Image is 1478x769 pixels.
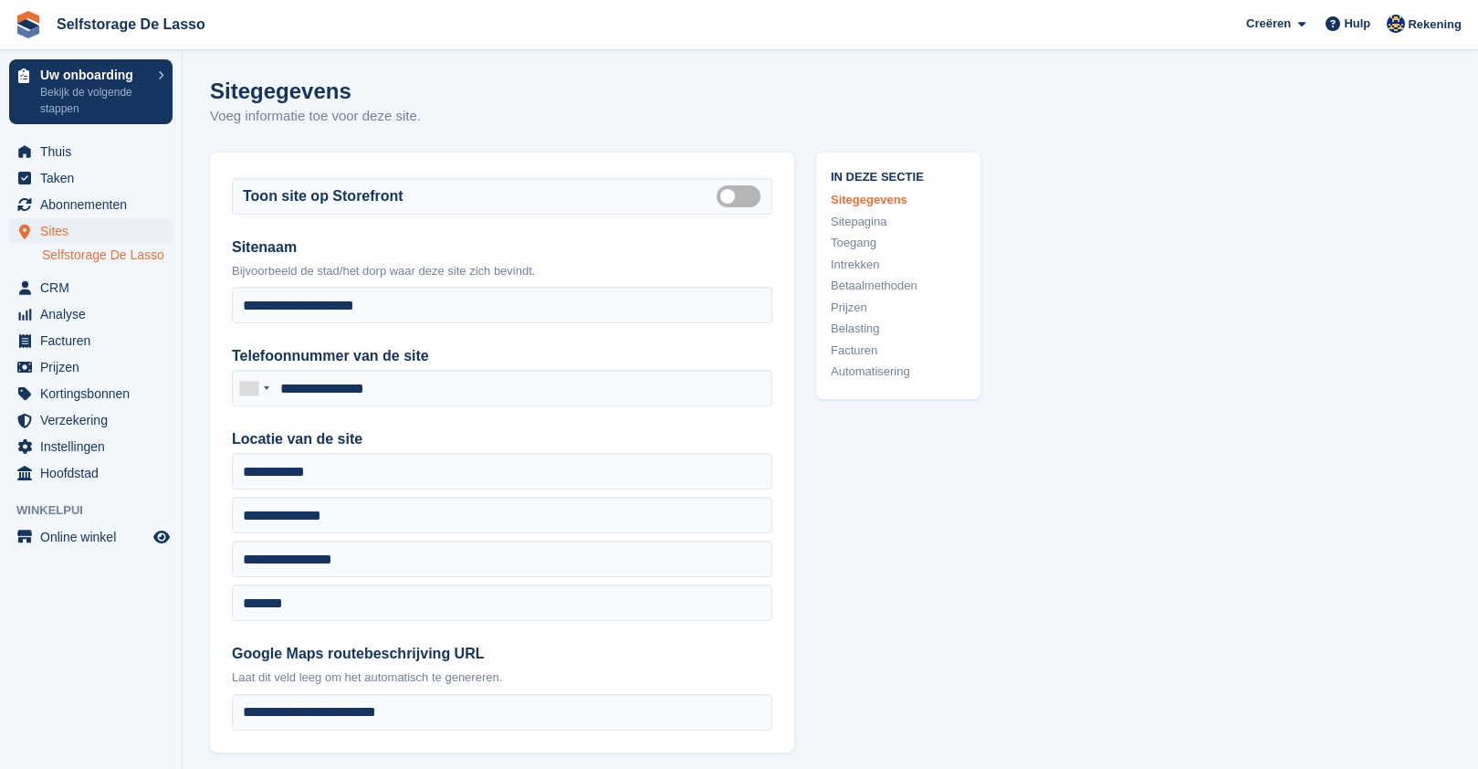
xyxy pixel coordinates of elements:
[831,213,966,231] a: Sitepagina
[717,195,768,197] label: Is public
[9,381,173,406] a: menu
[15,11,42,38] img: stora-icon-8386f47178a22dfd0bd8f6a31ec36ba5ce8667c1dd55bd0f319d3a0aa187defe.svg
[9,328,173,353] a: menu
[210,106,421,127] p: Voeg informatie toe voor deze site.
[232,237,772,258] label: Sitenaam
[1387,15,1405,33] img: Daan Jansen
[9,524,173,550] a: menu
[831,167,966,184] span: In deze sectie
[40,407,150,433] span: Verzekering
[40,84,149,117] p: Bekijk de volgende stappen
[40,524,150,550] span: Online winkel
[9,301,173,327] a: menu
[831,320,966,338] a: Belasting
[9,165,173,191] a: menu
[9,59,173,124] a: Uw onboarding Bekijk de volgende stappen
[40,354,150,380] span: Prijzen
[9,460,173,486] a: menu
[40,434,150,459] span: Instellingen
[232,643,772,665] label: Google Maps routebeschrijving URL
[831,277,966,295] a: Betaalmethoden
[232,345,772,367] label: Telefoonnummer van de site
[40,275,150,300] span: CRM
[1408,16,1462,34] span: Rekening
[9,275,173,300] a: menu
[243,185,404,207] label: Toon site op Storefront
[9,354,173,380] a: menu
[9,407,173,433] a: menu
[40,460,150,486] span: Hoofdstad
[40,301,150,327] span: Analyse
[1246,15,1291,33] span: Creëren
[831,234,966,252] a: Toegang
[9,139,173,164] a: menu
[40,381,150,406] span: Kortingsbonnen
[232,669,772,687] p: Laat dit veld leeg om het automatisch te genereren.
[40,68,149,81] p: Uw onboarding
[1344,15,1370,33] span: Hulp
[16,501,182,520] span: Winkelpui
[232,262,772,280] p: Bijvoorbeeld de stad/het dorp waar deze site zich bevindt.
[40,218,150,244] span: Sites
[49,9,213,39] a: Selfstorage De Lasso
[9,218,173,244] a: menu
[40,192,150,217] span: Abonnementen
[151,526,173,548] a: Previewwinkel
[831,256,966,274] a: Intrekken
[40,328,150,353] span: Facturen
[831,363,966,381] a: Automatisering
[9,434,173,459] a: menu
[40,165,150,191] span: Taken
[40,139,150,164] span: Thuis
[831,299,966,317] a: Prijzen
[210,79,421,103] h1: Sitegegevens
[831,191,966,209] a: Sitegegevens
[9,192,173,217] a: menu
[42,247,173,264] a: Selfstorage De Lasso
[831,342,966,360] a: Facturen
[232,428,772,450] label: Locatie van de site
